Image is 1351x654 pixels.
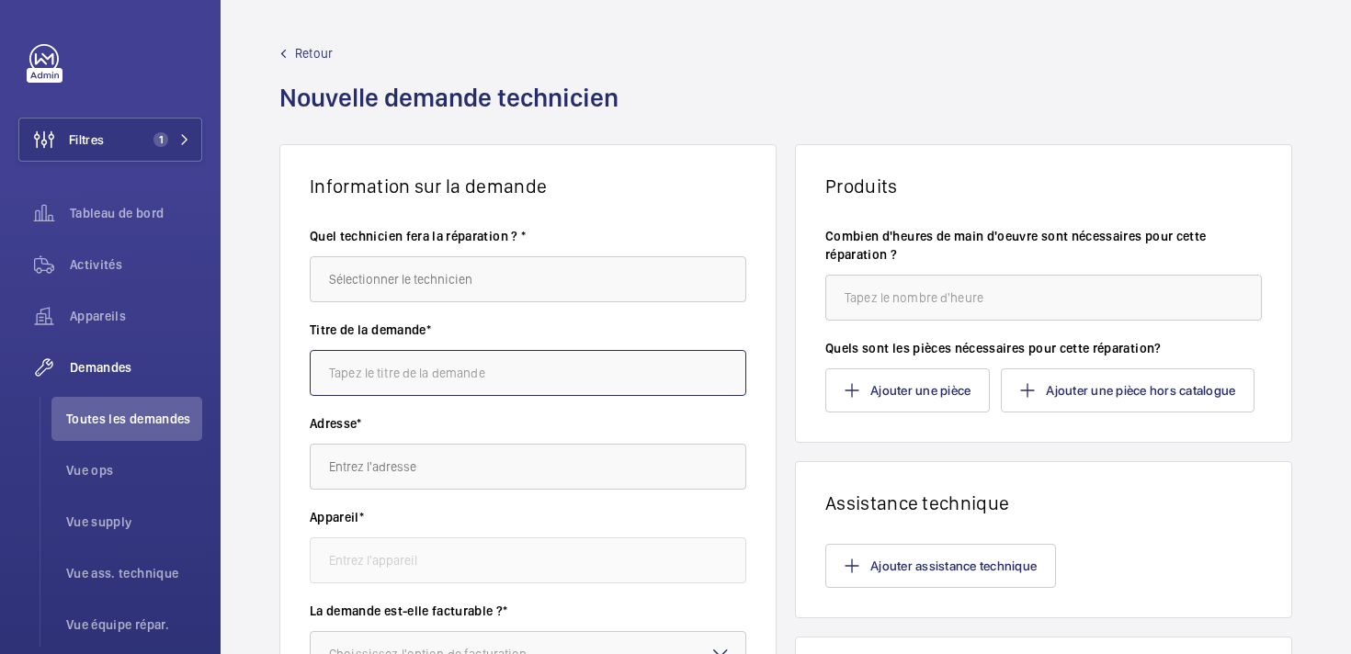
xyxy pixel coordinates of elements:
[1001,368,1254,412] button: Ajouter une pièce hors catalogue
[310,321,746,339] label: Titre de la demande*
[825,544,1056,588] button: Ajouter assistance technique
[70,358,202,377] span: Demandes
[825,491,1262,514] h1: Assistance technique
[310,414,746,433] label: Adresse*
[66,564,202,582] span: Vue ass. technique
[310,444,746,490] input: Entrez l'adresse
[310,175,746,197] h1: Information sur la demande
[69,130,104,149] span: Filtres
[153,132,168,147] span: 1
[310,508,746,526] label: Appareil*
[295,44,333,62] span: Retour
[825,339,1262,357] label: Quels sont les pièces nécessaires pour cette réparation?
[310,350,746,396] input: Tapez le titre de la demande
[310,227,746,245] label: Quel technicien fera la réparation ? *
[66,615,202,634] span: Vue équipe répar.
[825,227,1262,264] label: Combien d'heures de main d'oeuvre sont nécessaires pour cette réparation ?
[70,255,202,274] span: Activités
[825,275,1262,321] input: Tapez le nombre d'heure
[825,368,990,412] button: Ajouter une pièce
[825,175,1262,197] h1: Produits
[279,81,630,144] h1: Nouvelle demande technicien
[70,204,202,222] span: Tableau de bord
[66,461,202,479] span: Vue ops
[310,602,746,620] label: La demande est-elle facturable ?*
[18,118,202,162] button: Filtres1
[310,256,746,302] input: Sélectionner le technicien
[66,410,202,428] span: Toutes les demandes
[66,513,202,531] span: Vue supply
[70,307,202,325] span: Appareils
[310,537,746,583] input: Entrez l'appareil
